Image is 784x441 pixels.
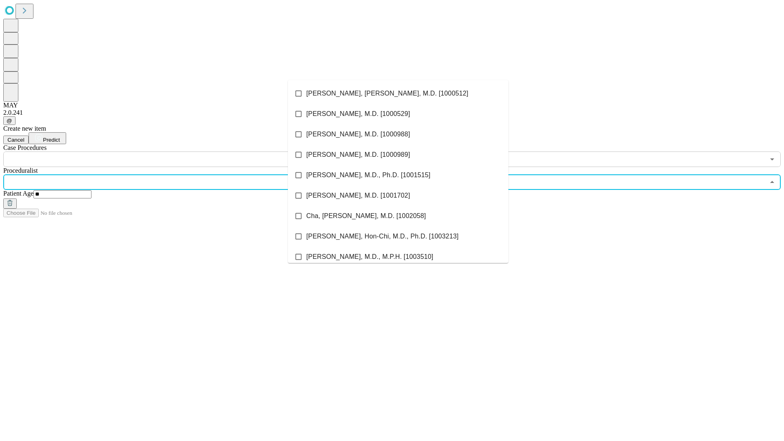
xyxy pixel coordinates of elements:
[306,232,459,241] span: [PERSON_NAME], Hon-Chi, M.D., Ph.D. [1003213]
[29,132,66,144] button: Predict
[306,129,410,139] span: [PERSON_NAME], M.D. [1000988]
[7,137,24,143] span: Cancel
[766,154,778,165] button: Open
[3,167,38,174] span: Proceduralist
[3,125,46,132] span: Create new item
[306,109,410,119] span: [PERSON_NAME], M.D. [1000529]
[306,191,410,200] span: [PERSON_NAME], M.D. [1001702]
[3,109,781,116] div: 2.0.241
[3,190,33,197] span: Patient Age
[3,116,16,125] button: @
[306,170,430,180] span: [PERSON_NAME], M.D., Ph.D. [1001515]
[3,102,781,109] div: MAY
[306,89,468,98] span: [PERSON_NAME], [PERSON_NAME], M.D. [1000512]
[306,252,433,262] span: [PERSON_NAME], M.D., M.P.H. [1003510]
[306,150,410,160] span: [PERSON_NAME], M.D. [1000989]
[306,211,426,221] span: Cha, [PERSON_NAME], M.D. [1002058]
[7,118,12,124] span: @
[3,144,47,151] span: Scheduled Procedure
[766,176,778,188] button: Close
[3,136,29,144] button: Cancel
[43,137,60,143] span: Predict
